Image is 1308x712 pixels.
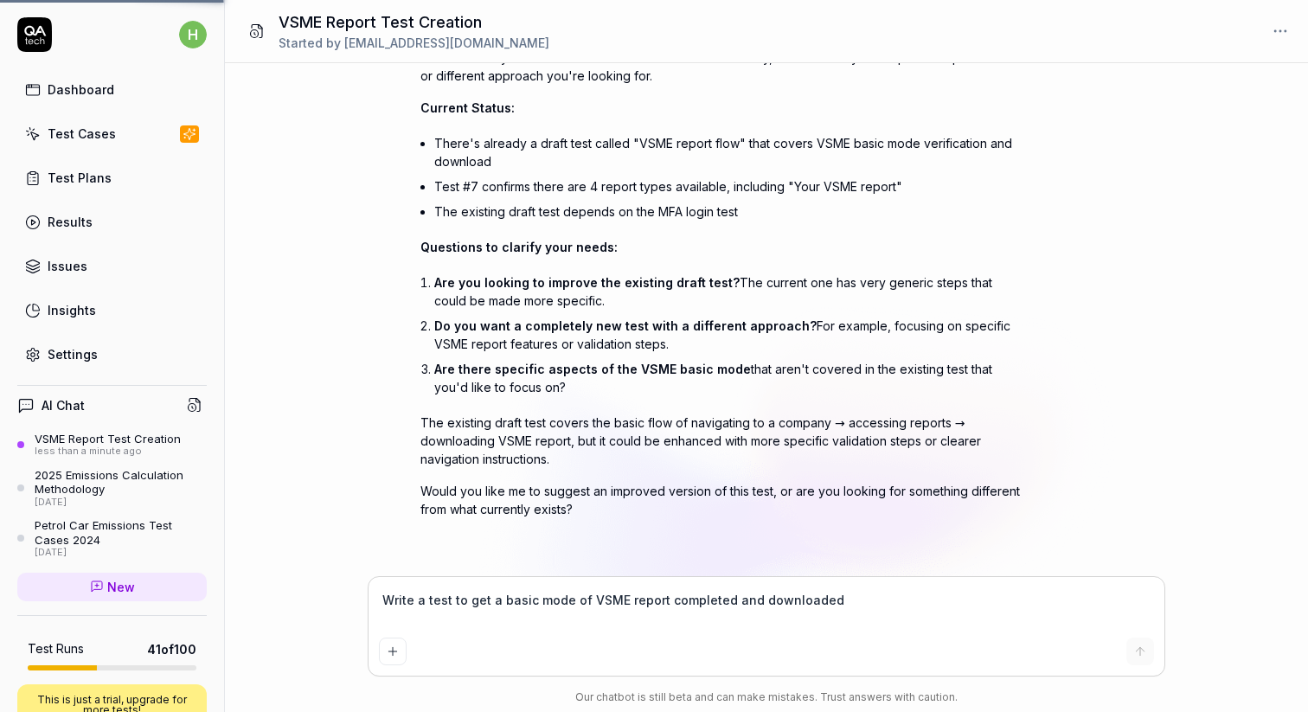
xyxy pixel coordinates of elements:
[35,547,207,559] div: [DATE]
[42,396,85,414] h4: AI Chat
[48,257,87,275] div: Issues
[48,169,112,187] div: Test Plans
[35,432,181,446] div: VSME Report Test Creation
[17,337,207,371] a: Settings
[434,318,817,333] span: Do you want a completely new test with a different approach?
[369,690,1164,705] div: Our chatbot is still beta and can make mistakes. Trust answers with caution.
[107,578,135,596] span: New
[420,240,618,254] span: Questions to clarify your needs:
[48,345,98,363] div: Settings
[48,213,93,231] div: Results
[48,301,96,319] div: Insights
[17,117,207,151] a: Test Cases
[17,293,207,327] a: Insights
[147,640,196,658] span: 41 of 100
[434,199,1026,224] li: The existing draft test depends on the MFA login test
[344,35,549,50] span: [EMAIL_ADDRESS][DOMAIN_NAME]
[17,573,207,601] a: New
[434,362,751,376] span: Are there specific aspects of the VSME basic mode
[35,468,207,497] div: 2025 Emissions Calculation Methodology
[434,131,1026,174] li: There's already a draft test called "VSME report flow" that covers VSME basic mode verification a...
[17,468,207,508] a: 2025 Emissions Calculation Methodology[DATE]
[17,518,207,558] a: Petrol Car Emissions Test Cases 2024[DATE]
[434,317,1026,353] p: For example, focusing on specific VSME report features or validation steps.
[35,497,207,509] div: [DATE]
[434,273,1026,310] p: The current one has very generic steps that could be made more specific.
[279,34,549,52] div: Started by
[17,432,207,458] a: VSME Report Test Creationless than a minute ago
[434,275,740,290] span: Are you looking to improve the existing draft test?
[48,80,114,99] div: Dashboard
[179,21,207,48] span: h
[35,518,207,547] div: Petrol Car Emissions Test Cases 2024
[17,161,207,195] a: Test Plans
[28,641,84,657] h5: Test Runs
[420,100,515,115] span: Current Status:
[17,205,207,239] a: Results
[420,482,1026,518] p: Would you like me to suggest an improved version of this test, or are you looking for something d...
[179,17,207,52] button: h
[279,10,549,34] h1: VSME Report Test Creation
[48,125,116,143] div: Test Cases
[17,73,207,106] a: Dashboard
[420,414,1026,468] p: The existing draft test covers the basic flow of navigating to a company → accessing reports → do...
[379,638,407,665] button: Add attachment
[35,446,181,458] div: less than a minute ago
[434,174,1026,199] li: Test #7 confirms there are 4 report types available, including "Your VSME report"
[17,249,207,283] a: Issues
[434,360,1026,396] p: that aren't covered in the existing test that you'd like to focus on?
